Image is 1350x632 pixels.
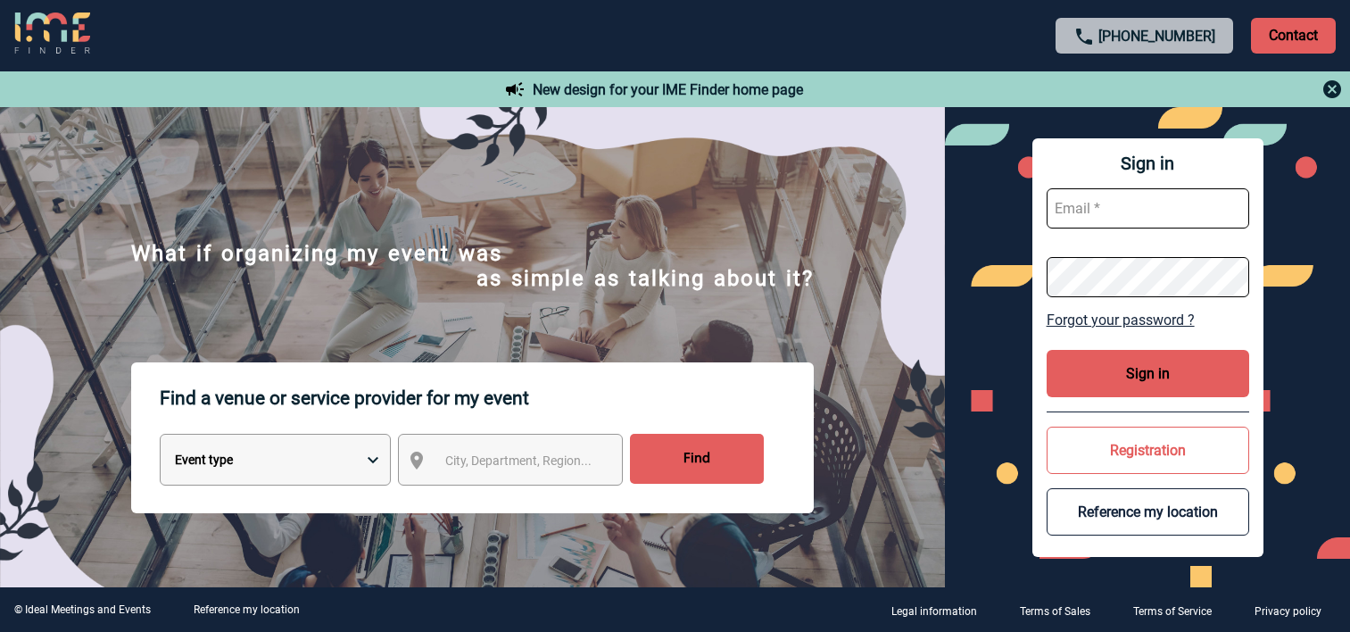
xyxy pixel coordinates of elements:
[160,362,814,434] p: Find a venue or service provider for my event
[630,434,764,484] input: Find
[1073,26,1095,47] img: call-24-px.png
[1047,312,1249,328] a: Forgot your password ?
[891,605,977,618] p: Legal information
[1240,602,1350,619] a: Privacy policy
[194,603,300,616] a: Reference my location
[1047,153,1249,174] span: Sign in
[1251,18,1336,54] p: Contact
[1133,605,1212,618] p: Terms of Service
[1006,602,1119,619] a: Terms of Sales
[1020,605,1090,618] p: Terms of Sales
[1047,350,1249,397] button: Sign in
[1047,488,1249,536] button: Reference my location
[1255,605,1321,618] p: Privacy policy
[14,603,151,616] div: © Ideal Meetings and Events
[1047,188,1249,229] input: Email *
[1047,427,1249,474] button: Registration
[1098,28,1215,45] a: [PHONE_NUMBER]
[445,453,592,468] span: City, Department, Region...
[1119,602,1240,619] a: Terms of Service
[877,602,1006,619] a: Legal information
